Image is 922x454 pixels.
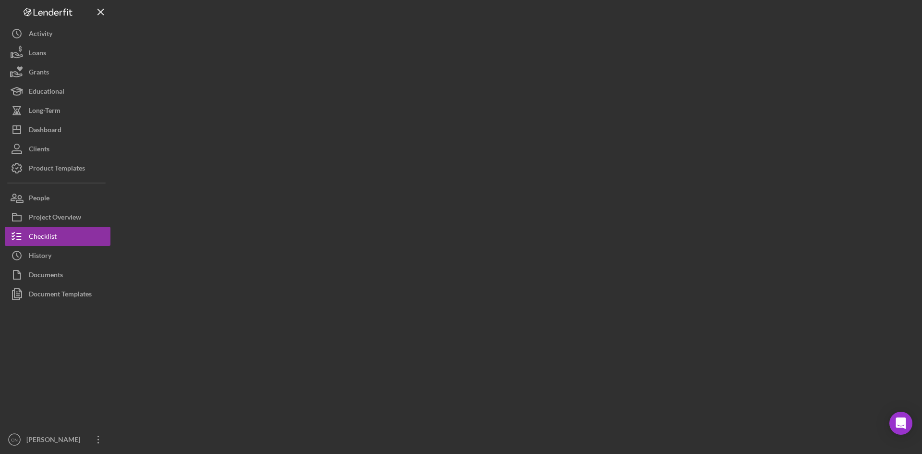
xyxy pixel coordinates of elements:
button: Project Overview [5,208,110,227]
div: Open Intercom Messenger [889,412,912,435]
button: Long-Term [5,101,110,120]
button: Loans [5,43,110,62]
button: Checklist [5,227,110,246]
button: Grants [5,62,110,82]
div: [PERSON_NAME] [24,430,86,452]
button: Documents [5,265,110,284]
text: CN [11,437,18,442]
button: Clients [5,139,110,159]
div: Project Overview [29,208,81,229]
button: CN[PERSON_NAME] [5,430,110,449]
div: Checklist [29,227,57,248]
div: History [29,246,51,268]
div: Activity [29,24,52,46]
div: Educational [29,82,64,103]
div: Clients [29,139,49,161]
button: Dashboard [5,120,110,139]
button: History [5,246,110,265]
button: Activity [5,24,110,43]
button: Document Templates [5,284,110,304]
div: Document Templates [29,284,92,306]
button: Educational [5,82,110,101]
div: Dashboard [29,120,61,142]
div: Grants [29,62,49,84]
button: Product Templates [5,159,110,178]
div: Long-Term [29,101,61,123]
div: Product Templates [29,159,85,180]
div: People [29,188,49,210]
div: Documents [29,265,63,287]
div: Loans [29,43,46,65]
button: People [5,188,110,208]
